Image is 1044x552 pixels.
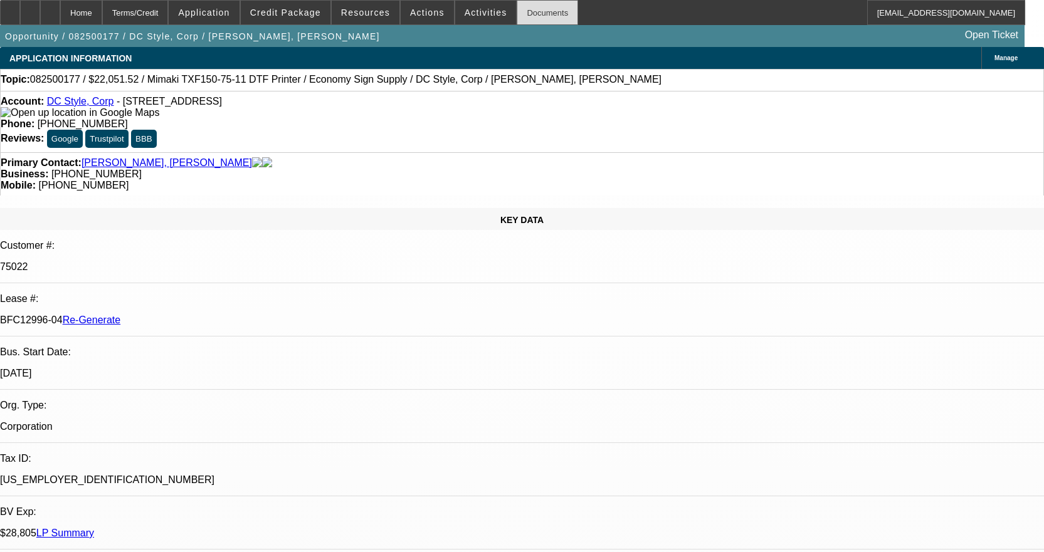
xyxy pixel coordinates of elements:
strong: Mobile: [1,180,36,190]
span: [PHONE_NUMBER] [51,169,142,179]
span: 082500177 / $22,051.52 / Mimaki TXF150-75-11 DTF Printer / Economy Sign Supply / DC Style, Corp /... [30,74,662,85]
strong: Primary Contact: [1,157,82,169]
strong: Topic: [1,74,30,85]
span: [PHONE_NUMBER] [38,180,129,190]
button: Trustpilot [85,130,128,148]
span: Actions [410,8,445,18]
span: Application [178,8,229,18]
img: facebook-icon.png [252,157,262,169]
span: Resources [341,8,390,18]
button: BBB [131,130,157,148]
a: [PERSON_NAME], [PERSON_NAME] [82,157,252,169]
button: Credit Package [241,1,330,24]
strong: Account: [1,96,44,107]
a: View Google Maps [1,107,159,118]
a: LP Summary [36,528,94,538]
strong: Phone: [1,118,34,129]
span: [PHONE_NUMBER] [38,118,128,129]
a: DC Style, Corp [47,96,114,107]
span: APPLICATION INFORMATION [9,53,132,63]
span: Credit Package [250,8,321,18]
span: KEY DATA [500,215,544,225]
img: Open up location in Google Maps [1,107,159,118]
button: Actions [401,1,454,24]
strong: Business: [1,169,48,179]
a: Re-Generate [63,315,121,325]
button: Application [169,1,239,24]
span: Opportunity / 082500177 / DC Style, Corp / [PERSON_NAME], [PERSON_NAME] [5,31,380,41]
span: Activities [465,8,507,18]
a: Open Ticket [960,24,1023,46]
img: linkedin-icon.png [262,157,272,169]
strong: Reviews: [1,133,44,143]
button: Resources [332,1,399,24]
span: Manage [994,55,1018,61]
span: - [STREET_ADDRESS] [117,96,222,107]
button: Google [47,130,83,148]
button: Activities [455,1,517,24]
